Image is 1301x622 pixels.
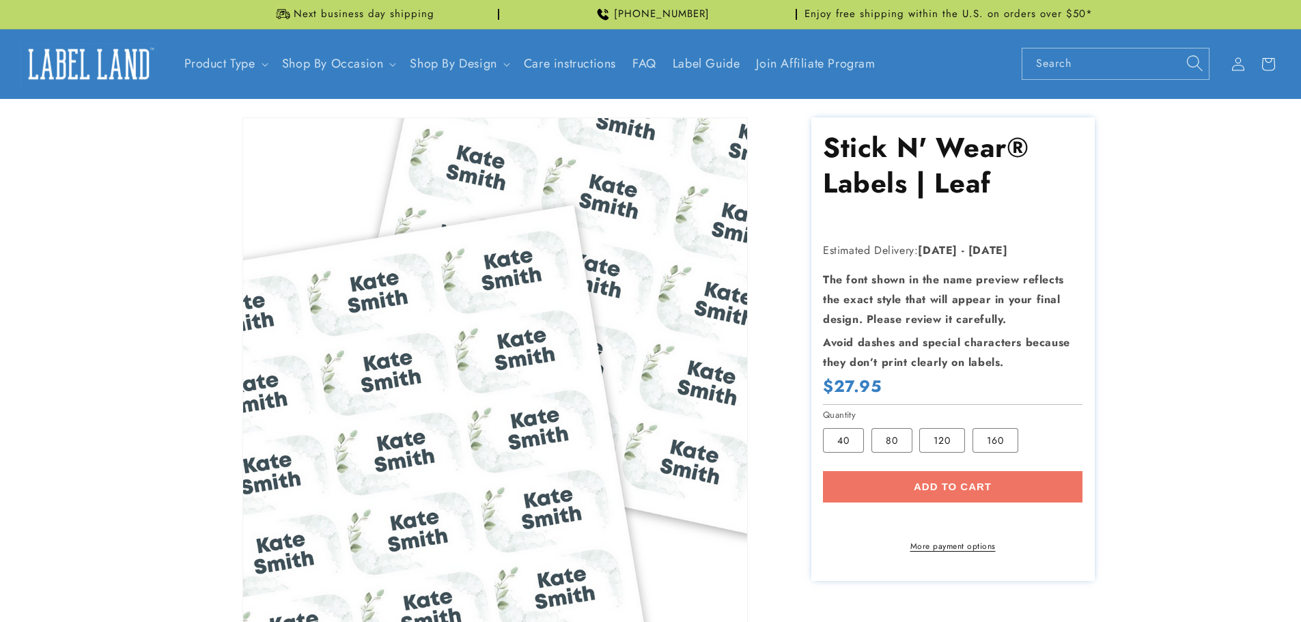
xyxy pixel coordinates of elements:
[673,56,740,72] span: Label Guide
[516,48,624,80] a: Care instructions
[632,56,656,72] span: FAQ
[624,48,665,80] a: FAQ
[823,130,1082,201] h1: Stick N' Wear® Labels | Leaf
[823,241,1082,261] p: Estimated Delivery:
[614,8,710,21] span: [PHONE_NUMBER]
[823,272,1064,327] strong: The font shown in the name preview reflects the exact style that will appear in your final design...
[918,242,957,258] strong: [DATE]
[665,48,749,80] a: Label Guide
[524,56,616,72] span: Care instructions
[184,55,255,72] a: Product Type
[919,428,965,453] label: 120
[274,48,402,80] summary: Shop By Occasion
[871,428,912,453] label: 80
[176,48,274,80] summary: Product Type
[968,242,1008,258] strong: [DATE]
[823,408,857,422] legend: Quantity
[973,428,1018,453] label: 160
[294,8,434,21] span: Next business day shipping
[823,376,882,397] span: $27.95
[823,540,1082,552] a: More payment options
[962,242,965,258] strong: -
[410,55,496,72] a: Shop By Design
[756,56,875,72] span: Join Affiliate Program
[805,8,1093,21] span: Enjoy free shipping within the U.S. on orders over $50*
[823,428,864,453] label: 40
[16,38,163,90] a: Label Land
[1179,48,1209,78] button: Search
[748,48,883,80] a: Join Affiliate Program
[402,48,515,80] summary: Shop By Design
[282,56,384,72] span: Shop By Occasion
[20,43,157,85] img: Label Land
[823,335,1070,370] strong: Avoid dashes and special characters because they don’t print clearly on labels.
